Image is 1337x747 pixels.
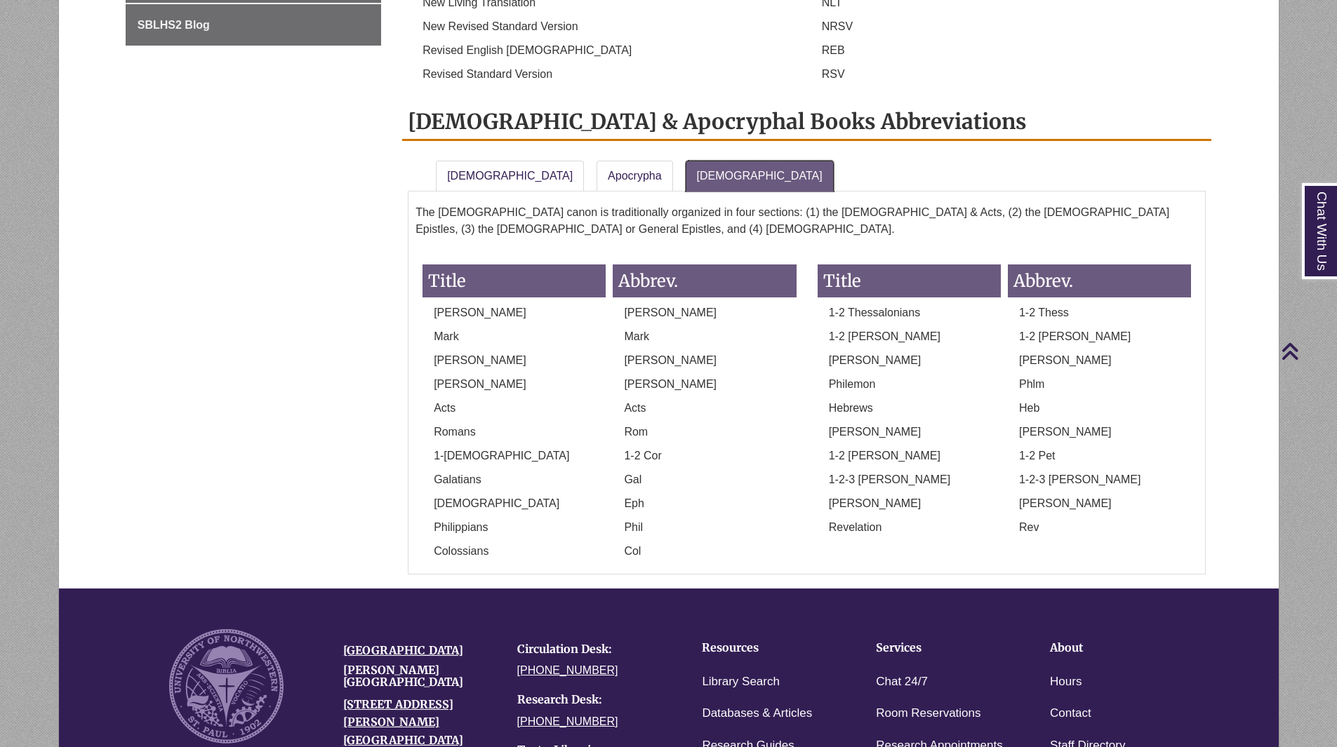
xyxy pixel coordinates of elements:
p: [PERSON_NAME] [1008,424,1191,440]
a: Chat 24/7 [876,672,928,692]
a: Library Search [702,672,780,692]
p: Acts [423,400,606,417]
p: Hebrews [818,400,1001,417]
p: 1-2 Thess [1008,304,1191,321]
h4: Services [876,642,1006,654]
p: Eph [613,495,796,512]
h4: Research Desk: [517,694,670,706]
span: SBLHS2 Blog [138,19,210,31]
p: Phlm [1008,376,1191,393]
h4: Resources [702,642,832,654]
p: 1-2 [PERSON_NAME] [1008,328,1191,345]
a: [PHONE_NUMBER] [517,715,618,727]
h3: Abbrev. [613,264,796,297]
a: Hours [1050,672,1082,692]
p: Heb [1008,400,1191,417]
p: Col [613,543,796,560]
a: [DEMOGRAPHIC_DATA] [686,161,834,191]
p: 1-2 Thessalonians [818,304,1001,321]
h4: Circulation Desk: [517,643,670,656]
h4: About [1050,642,1180,654]
p: [PERSON_NAME] [818,424,1001,440]
a: Contact [1050,704,1091,724]
h2: [DEMOGRAPHIC_DATA] & Apocryphal Books Abbreviations [402,104,1211,141]
h3: Abbrev. [1008,264,1191,297]
h3: Title [423,264,606,297]
p: Rev [1008,519,1191,536]
a: [PHONE_NUMBER] [517,664,618,676]
p: New Revised Standard Version [411,18,804,35]
p: 1-2-3 [PERSON_NAME] [818,471,1001,488]
p: Romans [423,424,606,440]
p: [PERSON_NAME] [613,304,796,321]
p: [PERSON_NAME] [1008,352,1191,369]
img: UNW seal [169,629,284,743]
p: The [DEMOGRAPHIC_DATA] canon is traditionally organized in four sections: (1) the [DEMOGRAPHIC_DA... [415,198,1198,243]
a: Back to Top [1281,342,1333,361]
p: Revised Standard Version [411,66,804,83]
p: [PERSON_NAME] [818,352,1001,369]
p: RSV [811,66,1203,83]
p: Rom [613,424,796,440]
p: [PERSON_NAME] [1008,495,1191,512]
a: Room Reservations [876,704,980,724]
p: 1-2-3 [PERSON_NAME] [1008,471,1191,488]
p: Colossians [423,543,606,560]
a: Apocrypha [597,161,673,191]
p: 1-2 Pet [1008,447,1191,464]
p: Revised English [DEMOGRAPHIC_DATA] [411,42,804,59]
p: [DEMOGRAPHIC_DATA] [423,495,606,512]
p: Philemon [818,376,1001,393]
p: 1-2 Cor [613,447,796,464]
p: Galatians [423,471,606,488]
p: Mark [423,328,606,345]
p: 1-2 [PERSON_NAME] [818,447,1001,464]
a: [DEMOGRAPHIC_DATA] [436,161,584,191]
p: [PERSON_NAME] [818,495,1001,512]
p: [PERSON_NAME] [613,376,796,393]
p: Revelation [818,519,1001,536]
p: Philippians [423,519,606,536]
h3: Title [818,264,1001,297]
p: Gal [613,471,796,488]
p: Acts [613,400,796,417]
p: [PERSON_NAME] [423,376,606,393]
p: Mark [613,328,796,345]
a: Databases & Articles [702,704,812,724]
p: [PERSON_NAME] [423,352,606,369]
a: SBLHS2 Blog [126,4,381,46]
p: NRSV [811,18,1203,35]
p: Phil [613,519,796,536]
a: [GEOGRAPHIC_DATA] [343,643,463,657]
p: 1-2 [PERSON_NAME] [818,328,1001,345]
p: 1-[DEMOGRAPHIC_DATA] [423,447,606,464]
p: REB [811,42,1203,59]
p: [PERSON_NAME] [423,304,606,321]
h4: [PERSON_NAME][GEOGRAPHIC_DATA] [343,664,496,689]
p: [PERSON_NAME] [613,352,796,369]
